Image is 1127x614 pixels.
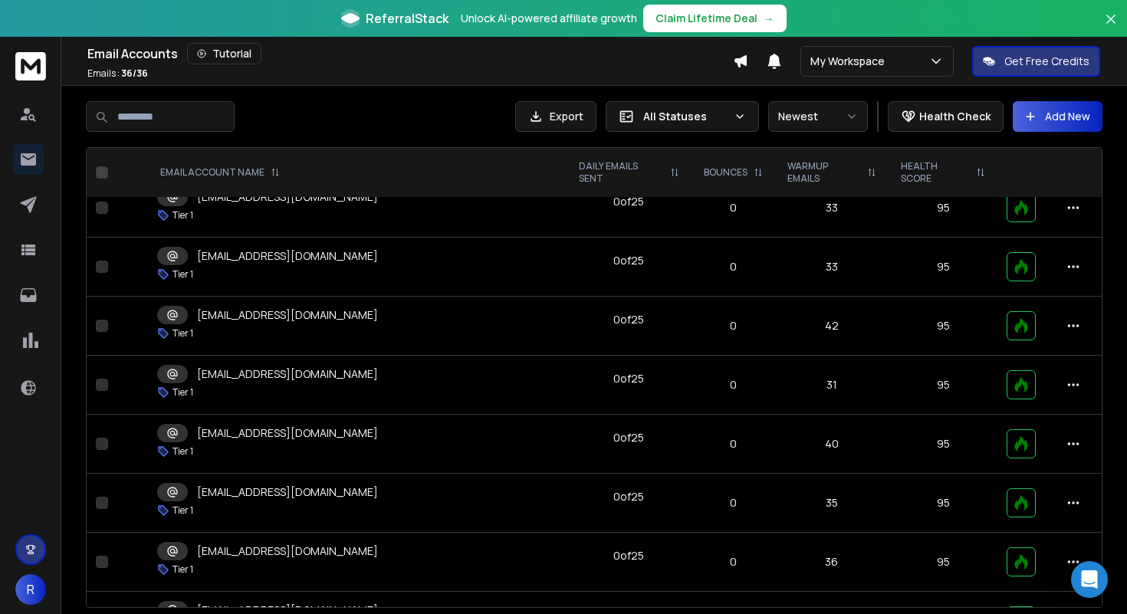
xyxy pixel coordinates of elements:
div: Email Accounts [87,43,733,64]
td: 95 [889,297,997,356]
button: Export [515,101,596,132]
p: [EMAIL_ADDRESS][DOMAIN_NAME] [197,248,378,264]
p: 0 [701,259,766,274]
p: [EMAIL_ADDRESS][DOMAIN_NAME] [197,425,378,441]
button: Close banner [1101,9,1121,46]
button: Claim Lifetime Deal→ [643,5,787,32]
p: 0 [701,495,766,511]
p: 0 [701,554,766,570]
td: 95 [889,356,997,415]
div: 0 of 25 [613,371,644,386]
td: 42 [775,297,889,356]
p: Tier 1 [172,504,193,517]
div: 0 of 25 [613,312,644,327]
div: 0 of 25 [613,430,644,445]
p: Tier 1 [172,563,193,576]
p: Tier 1 [172,386,193,399]
p: 0 [701,318,766,333]
td: 95 [889,474,997,533]
td: 33 [775,238,889,297]
p: [EMAIL_ADDRESS][DOMAIN_NAME] [197,543,378,559]
span: ReferralStack [366,9,449,28]
td: 95 [889,238,997,297]
div: 0 of 25 [613,489,644,504]
p: 0 [701,377,766,392]
button: R [15,574,46,605]
td: 40 [775,415,889,474]
button: Tutorial [187,43,261,64]
p: Emails : [87,67,148,80]
p: Get Free Credits [1004,54,1089,69]
p: Unlock AI-powered affiliate growth [461,11,637,26]
p: [EMAIL_ADDRESS][DOMAIN_NAME] [197,366,378,382]
div: 0 of 25 [613,194,644,209]
td: 95 [889,533,997,592]
p: BOUNCES [704,166,747,179]
p: [EMAIL_ADDRESS][DOMAIN_NAME] [197,484,378,500]
p: All Statuses [643,109,728,124]
p: DAILY EMAILS SENT [579,160,664,185]
p: 0 [701,200,766,215]
div: 0 of 25 [613,253,644,268]
div: 0 of 25 [613,548,644,563]
p: WARMUP EMAILS [787,160,862,185]
button: Newest [768,101,868,132]
p: HEALTH SCORE [901,160,970,185]
td: 95 [889,415,997,474]
p: 0 [701,436,766,451]
button: Add New [1013,101,1102,132]
td: 95 [889,179,997,238]
p: Tier 1 [172,268,193,281]
p: My Workspace [810,54,891,69]
td: 33 [775,179,889,238]
p: Health Check [919,109,991,124]
div: EMAIL ACCOUNT NAME [160,166,280,179]
p: Tier 1 [172,209,193,222]
p: Tier 1 [172,445,193,458]
span: → [764,11,774,26]
span: 36 / 36 [121,67,148,80]
div: Open Intercom Messenger [1071,561,1108,598]
button: Get Free Credits [972,46,1100,77]
button: Health Check [888,101,1004,132]
td: 31 [775,356,889,415]
td: 35 [775,474,889,533]
td: 36 [775,533,889,592]
p: Tier 1 [172,327,193,340]
p: [EMAIL_ADDRESS][DOMAIN_NAME] [197,307,378,323]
